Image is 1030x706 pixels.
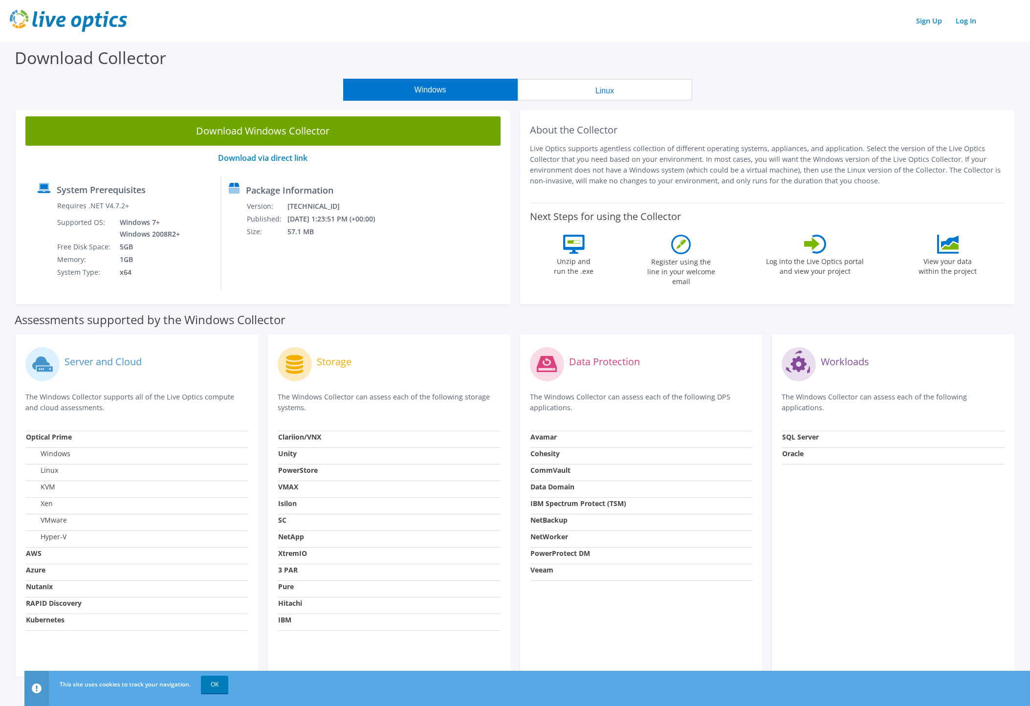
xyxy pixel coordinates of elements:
a: Log In [951,14,981,28]
label: Windows [26,449,70,459]
label: System Prerequisites [57,185,146,195]
label: Download Collector [15,46,166,69]
strong: 3 PAR [278,565,298,574]
strong: Azure [26,565,45,574]
label: Workloads [821,357,869,367]
td: [DATE] 1:23:51 PM (+00:00) [287,213,388,225]
td: Memory: [57,253,112,266]
strong: CommVault [530,465,570,475]
label: Requires .NET V4.7.2+ [57,201,129,211]
strong: PowerProtect DM [530,549,590,558]
td: x64 [112,266,182,279]
img: live_optics_svg.svg [10,10,127,32]
label: Storage [317,357,351,367]
label: KVM [26,482,55,492]
label: Next Steps for using the Collector [530,211,681,222]
label: Register using the line in your welcome email [644,254,718,287]
strong: Isilon [278,499,297,508]
strong: Veeam [530,565,553,574]
strong: AWS [26,549,42,558]
strong: Oracle [782,449,804,458]
strong: Clariion/VNX [278,432,321,441]
td: 5GB [112,241,182,253]
strong: Avamar [530,432,557,441]
label: Server and Cloud [65,357,142,367]
strong: RAPID Discovery [26,598,82,608]
button: Linux [518,79,692,101]
label: VMware [26,515,67,525]
strong: SC [278,515,286,525]
td: Size: [246,225,287,238]
a: OK [201,676,228,693]
button: Windows [343,79,518,101]
a: Download Windows Collector [25,116,501,146]
strong: IBM [278,615,291,624]
strong: NetBackup [530,515,568,525]
label: Data Protection [569,357,640,367]
strong: NetWorker [530,532,568,541]
h2: About the Collector [530,124,1005,136]
p: The Windows Collector supports all of the Live Optics compute and cloud assessments. [25,392,248,413]
strong: Kubernetes [26,615,65,624]
span: This site uses cookies to track your navigation. [60,680,191,688]
td: System Type: [57,266,112,279]
strong: Hitachi [278,598,302,608]
strong: Data Domain [530,482,574,491]
strong: Pure [278,582,294,591]
p: The Windows Collector can assess each of the following DPS applications. [530,392,753,413]
strong: XtremIO [278,549,307,558]
strong: Optical Prime [26,432,72,441]
td: 57.1 MB [287,225,388,238]
a: Download via direct link [218,153,307,163]
label: Linux [26,465,58,475]
a: Sign Up [911,14,947,28]
strong: NetApp [278,532,304,541]
strong: IBM Spectrum Protect (TSM) [530,499,626,508]
label: Assessments supported by the Windows Collector [15,315,285,325]
strong: PowerStore [278,465,318,475]
td: Version: [246,200,287,213]
p: The Windows Collector can assess each of the following storage systems. [278,392,501,413]
td: [TECHNICAL_ID] [287,200,388,213]
strong: SQL Server [782,432,819,441]
strong: VMAX [278,482,298,491]
strong: Unity [278,449,297,458]
p: Live Optics supports agentless collection of different operating systems, appliances, and applica... [530,143,1005,186]
label: Hyper-V [26,532,66,542]
td: 1GB [112,253,182,266]
label: View your data within the project [913,254,983,276]
strong: Cohesity [530,449,560,458]
td: Windows 7+ Windows 2008R2+ [112,216,182,241]
label: Package Information [246,185,333,195]
td: Free Disk Space: [57,241,112,253]
p: The Windows Collector can assess each of the following applications. [782,392,1005,413]
label: Log into the Live Optics portal and view your project [766,254,864,276]
td: Supported OS: [57,216,112,241]
label: Xen [26,499,53,508]
td: Published: [246,213,287,225]
label: Unzip and run the .exe [551,254,596,276]
strong: Nutanix [26,582,53,591]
